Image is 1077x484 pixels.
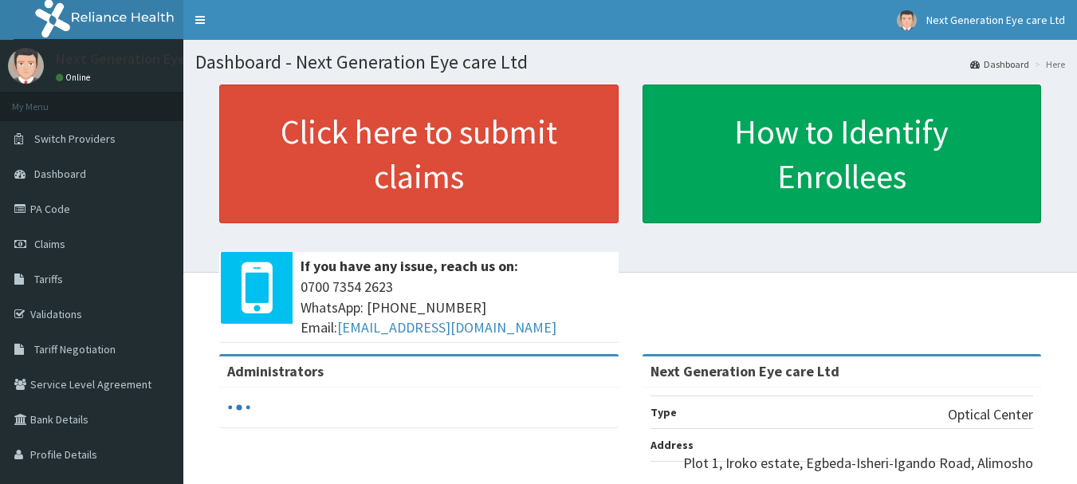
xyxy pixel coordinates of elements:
[970,57,1029,71] a: Dashboard
[34,237,65,251] span: Claims
[56,72,94,83] a: Online
[651,438,694,452] b: Address
[651,362,839,380] strong: Next Generation Eye care Ltd
[219,85,619,223] a: Click here to submit claims
[301,257,518,275] b: If you have any issue, reach us on:
[897,10,917,30] img: User Image
[683,453,1033,474] p: Plot 1, Iroko estate, Egbeda-Isheri-Igando Road, Alimosho
[926,13,1065,27] span: Next Generation Eye care Ltd
[948,404,1033,425] p: Optical Center
[195,52,1065,73] h1: Dashboard - Next Generation Eye care Ltd
[8,48,44,84] img: User Image
[56,52,241,66] p: Next Generation Eye care Ltd
[651,405,677,419] b: Type
[301,277,611,338] span: 0700 7354 2623 WhatsApp: [PHONE_NUMBER] Email:
[34,167,86,181] span: Dashboard
[227,395,251,419] svg: audio-loading
[227,362,324,380] b: Administrators
[337,318,556,336] a: [EMAIL_ADDRESS][DOMAIN_NAME]
[1031,57,1065,71] li: Here
[34,342,116,356] span: Tariff Negotiation
[34,272,63,286] span: Tariffs
[643,85,1042,223] a: How to Identify Enrollees
[34,132,116,146] span: Switch Providers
